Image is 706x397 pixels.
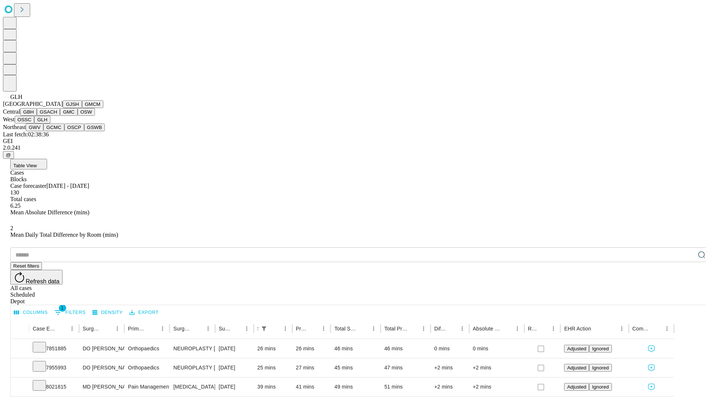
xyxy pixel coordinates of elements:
button: OSW [78,108,95,116]
button: GWV [26,124,43,131]
div: 27 mins [296,358,327,377]
span: @ [6,152,11,158]
button: @ [3,151,14,159]
button: Menu [368,323,379,334]
button: Density [90,307,125,318]
div: Resolved in EHR [528,326,538,332]
button: Show filters [259,323,269,334]
button: Expand [14,343,25,355]
span: Table View [13,163,37,168]
span: Mean Absolute Difference (mins) [10,209,89,215]
div: 41 mins [296,378,327,396]
span: Refresh data [26,278,60,285]
button: Sort [147,323,157,334]
div: Predicted In Room Duration [296,326,308,332]
button: Select columns [12,307,50,318]
span: Ignored [592,384,609,390]
button: GBH [20,108,37,116]
button: Sort [538,323,548,334]
div: +2 mins [473,378,521,396]
button: Menu [112,323,122,334]
span: Ignored [592,346,609,351]
div: GEI [3,138,703,144]
div: [DATE] [219,339,250,358]
button: Expand [14,362,25,375]
button: Menu [418,323,429,334]
div: Total Scheduled Duration [334,326,357,332]
div: 51 mins [384,378,427,396]
div: 49 mins [334,378,377,396]
div: Case Epic Id [33,326,56,332]
div: NEUROPLASTY [MEDICAL_DATA] AT [GEOGRAPHIC_DATA] [173,358,211,377]
button: Sort [57,323,67,334]
button: Menu [242,323,252,334]
button: Menu [512,323,523,334]
div: Scheduled In Room Duration [257,326,258,332]
button: Sort [102,323,112,334]
button: GSACH [37,108,60,116]
button: Adjusted [564,345,589,353]
button: Sort [193,323,203,334]
button: Export [128,307,160,318]
button: Ignored [589,364,611,372]
span: Adjusted [567,365,586,371]
div: MD [PERSON_NAME] [PERSON_NAME] Md [83,378,121,396]
div: 8021815 [33,378,75,396]
span: Case forecaster [10,183,46,189]
div: 47 mins [384,358,427,377]
span: West [3,116,15,122]
div: DO [PERSON_NAME] [PERSON_NAME] Do [83,358,121,377]
div: Surgery Name [173,326,192,332]
div: Pain Management [128,378,166,396]
span: Central [3,108,20,115]
div: 26 mins [296,339,327,358]
button: Menu [203,323,213,334]
span: Adjusted [567,384,586,390]
div: Absolute Difference [473,326,501,332]
button: GJSH [63,100,82,108]
button: OSSC [15,116,35,124]
div: 0 mins [473,339,521,358]
button: Menu [67,323,77,334]
div: [DATE] [219,378,250,396]
button: Reset filters [10,262,42,270]
span: 130 [10,189,19,196]
div: 26 mins [257,339,289,358]
div: +2 mins [434,358,466,377]
div: 7955993 [33,358,75,377]
button: Expand [14,381,25,394]
div: Comments [632,326,651,332]
div: Difference [434,326,446,332]
div: Orthopaedics [128,339,166,358]
button: GSWB [84,124,105,131]
div: EHR Action [564,326,591,332]
button: Sort [308,323,318,334]
div: 39 mins [257,378,289,396]
button: Sort [231,323,242,334]
button: Sort [652,323,662,334]
button: Sort [502,323,512,334]
div: +2 mins [434,378,466,396]
span: Adjusted [567,346,586,351]
button: Menu [548,323,559,334]
div: [DATE] [219,358,250,377]
button: Sort [592,323,602,334]
div: 25 mins [257,358,289,377]
div: [MEDICAL_DATA] [MEDICAL_DATA] [173,378,211,396]
div: Primary Service [128,326,146,332]
div: Surgery Date [219,326,231,332]
button: Table View [10,159,47,169]
button: OSCP [64,124,84,131]
div: NEUROPLASTY [MEDICAL_DATA] AT [GEOGRAPHIC_DATA] [173,339,211,358]
button: Show filters [53,307,88,318]
button: Menu [318,323,329,334]
span: Last fetch: 02:38:36 [3,131,49,137]
button: Ignored [589,383,611,391]
div: DO [PERSON_NAME] [PERSON_NAME] Do [83,339,121,358]
button: GCMC [43,124,64,131]
span: [GEOGRAPHIC_DATA] [3,101,63,107]
button: Menu [157,323,168,334]
button: Sort [447,323,457,334]
span: Mean Daily Total Difference by Room (mins) [10,232,118,238]
div: Total Predicted Duration [384,326,407,332]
